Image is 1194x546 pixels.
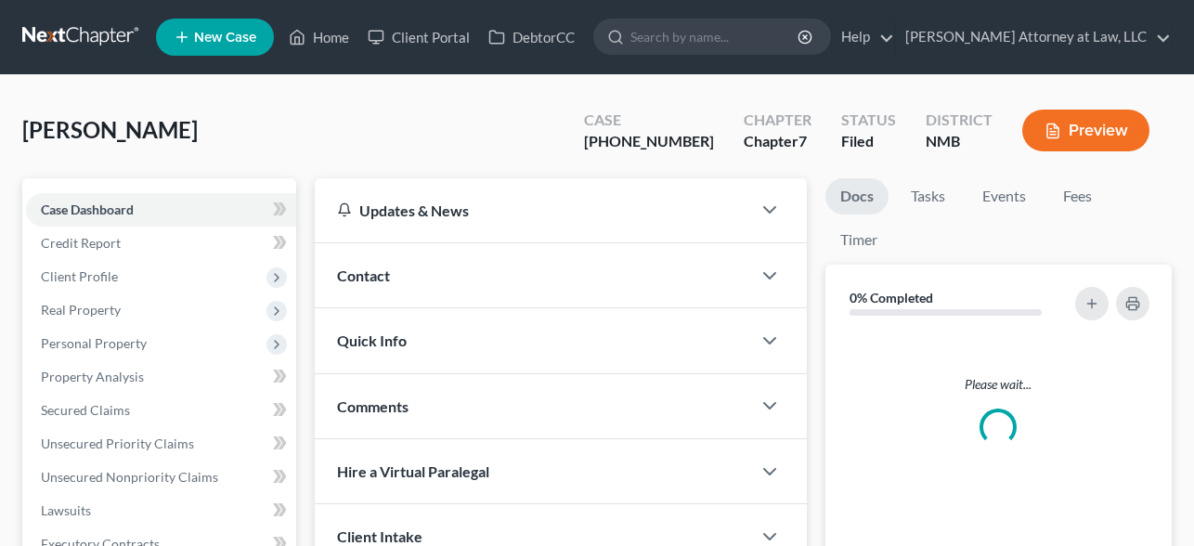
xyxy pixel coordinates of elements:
a: Client Portal [358,20,479,54]
a: Docs [825,178,889,214]
span: 7 [798,132,807,149]
span: Personal Property [41,335,147,351]
div: Case [584,110,714,131]
div: NMB [926,131,993,152]
span: Credit Report [41,235,121,251]
a: Fees [1048,178,1108,214]
div: Filed [841,131,896,152]
a: Events [967,178,1041,214]
span: Hire a Virtual Paralegal [337,462,489,480]
a: [PERSON_NAME] Attorney at Law, LLC [896,20,1171,54]
span: Secured Claims [41,402,130,418]
span: New Case [194,31,256,45]
span: [PERSON_NAME] [22,116,198,143]
div: District [926,110,993,131]
input: Search by name... [630,19,800,54]
a: Property Analysis [26,360,296,394]
a: Home [279,20,358,54]
a: Tasks [896,178,960,214]
span: Lawsuits [41,502,91,518]
span: Property Analysis [41,369,144,384]
div: Chapter [744,110,811,131]
div: Updates & News [337,201,729,220]
span: Client Intake [337,527,422,545]
button: Preview [1022,110,1149,151]
a: Credit Report [26,227,296,260]
a: Lawsuits [26,494,296,527]
a: Secured Claims [26,394,296,427]
span: Case Dashboard [41,201,134,217]
a: Case Dashboard [26,193,296,227]
a: DebtorCC [479,20,584,54]
a: Unsecured Priority Claims [26,427,296,461]
span: Client Profile [41,268,118,284]
span: Contact [337,266,390,284]
span: Quick Info [337,331,407,349]
div: [PHONE_NUMBER] [584,131,714,152]
span: Real Property [41,302,121,318]
span: Comments [337,397,409,415]
span: Unsecured Nonpriority Claims [41,469,218,485]
a: Help [832,20,894,54]
a: Unsecured Nonpriority Claims [26,461,296,494]
p: Please wait... [840,375,1157,394]
div: Status [841,110,896,131]
a: Timer [825,222,892,258]
strong: 0% Completed [850,290,933,305]
span: Unsecured Priority Claims [41,435,194,451]
div: Chapter [744,131,811,152]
